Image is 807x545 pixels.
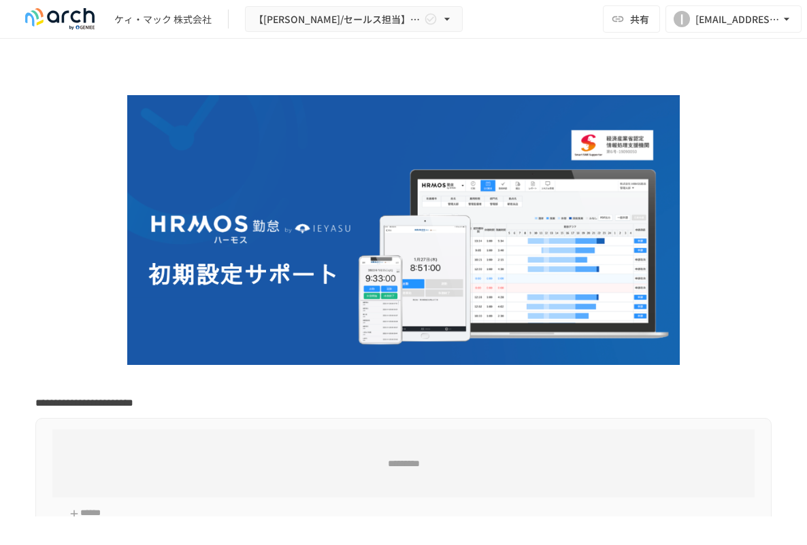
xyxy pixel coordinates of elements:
[127,95,680,365] img: GdztLVQAPnGLORo409ZpmnRQckwtTrMz8aHIKJZF2AQ
[695,11,780,28] div: [EMAIL_ADDRESS][DOMAIN_NAME]
[665,5,802,33] button: I[EMAIL_ADDRESS][DOMAIN_NAME]
[16,8,103,30] img: logo-default@2x-9cf2c760.svg
[254,11,421,28] span: 【[PERSON_NAME]/セールス担当】ケィ・マック株式会社 様_初期設定サポート
[630,12,649,27] span: 共有
[114,12,212,27] div: ケィ・マック 株式会社
[245,6,463,33] button: 【[PERSON_NAME]/セールス担当】ケィ・マック株式会社 様_初期設定サポート
[603,5,660,33] button: 共有
[674,11,690,27] div: I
